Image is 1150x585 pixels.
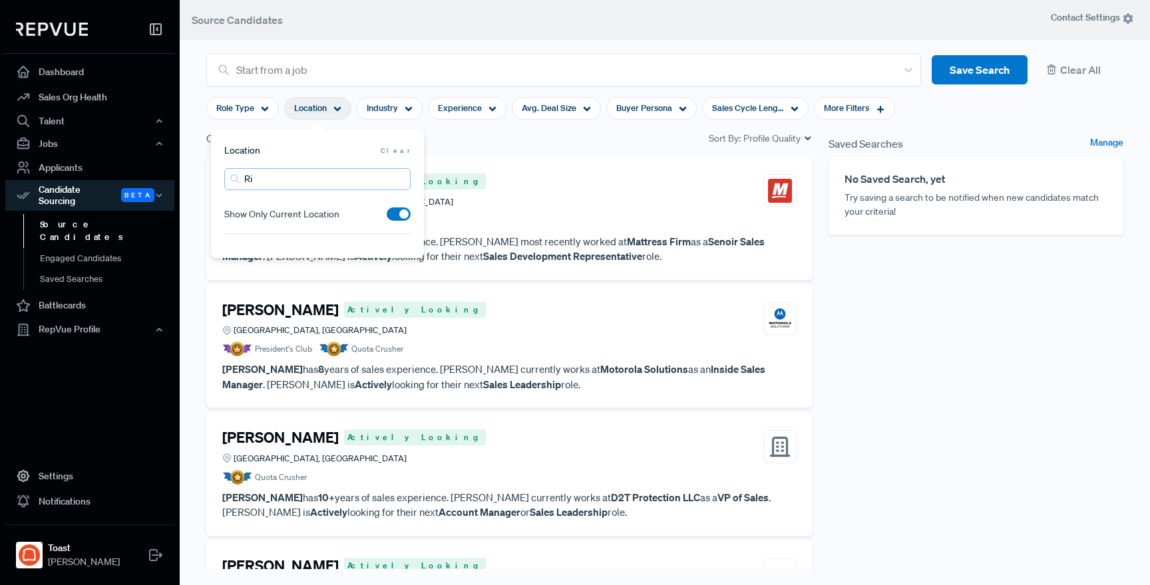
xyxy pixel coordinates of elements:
[23,248,192,269] a: Engaged Candidates
[222,470,252,485] img: Quota Badge
[355,378,392,391] strong: Actively
[255,471,307,483] span: Quota Crusher
[824,102,869,114] span: More Filters
[192,13,283,27] span: Source Candidates
[5,59,174,84] a: Dashboard
[367,102,398,114] span: Industry
[16,23,88,36] img: RepVue
[351,343,403,355] span: Quota Crusher
[439,505,520,519] strong: Account Manager
[5,180,174,211] button: Candidate Sourcing Beta
[5,132,174,155] button: Jobs
[224,207,339,221] span: Show Only Current Location
[5,463,174,489] a: Settings
[234,452,407,465] span: [GEOGRAPHIC_DATA], [GEOGRAPHIC_DATA]
[5,110,174,132] button: Talent
[5,293,174,318] a: Battlecards
[829,136,903,152] span: Saved Searches
[845,191,1107,219] p: Try saving a search to be notified when new candidates match your criteria!
[344,429,486,445] span: Actively Looking
[616,102,672,114] span: Buyer Persona
[222,301,339,318] h4: [PERSON_NAME]
[318,362,324,376] strong: 8
[319,342,349,356] img: Quota Badge
[222,362,797,392] p: has years of sales experience. [PERSON_NAME] currently works at as an . [PERSON_NAME] is looking ...
[1051,11,1134,25] span: Contact Settings
[483,378,561,391] strong: Sales Leadership
[5,180,174,211] div: Candidate Sourcing
[932,55,1028,85] button: Save Search
[222,429,339,446] h4: [PERSON_NAME]
[222,491,303,504] strong: [PERSON_NAME]
[600,362,688,376] strong: Motorola Solutions
[224,168,411,190] input: Search locations
[19,544,40,566] img: Toast
[222,362,303,376] strong: [PERSON_NAME]
[5,84,174,110] a: Sales Org Health
[222,557,339,574] h4: [PERSON_NAME]
[5,489,174,514] a: Notifications
[768,306,792,330] img: Motorola Solutions
[222,234,797,264] p: has years of sales experience. [PERSON_NAME] most recently worked at as a . [PERSON_NAME] is look...
[709,132,813,146] div: Sort By:
[294,102,327,114] span: Location
[611,491,700,504] strong: D2T Protection LLC
[255,343,312,355] span: President's Club
[530,505,608,519] strong: Sales Leadership
[344,302,486,318] span: Actively Looking
[48,541,120,555] strong: Toast
[206,130,260,146] span: Candidates
[5,155,174,180] a: Applicants
[222,342,252,356] img: President Badge
[627,235,691,248] strong: Mattress Firm
[48,555,120,569] span: [PERSON_NAME]
[121,188,154,202] span: Beta
[1038,55,1123,85] button: Clear All
[310,505,347,519] strong: Actively
[23,269,192,290] a: Saved Searches
[743,132,801,146] span: Profile Quality
[344,558,486,574] span: Actively Looking
[5,318,174,341] button: RepVue Profile
[216,102,254,114] span: Role Type
[717,491,769,504] strong: VP of Sales
[381,146,411,156] span: Clear
[234,324,407,336] span: [GEOGRAPHIC_DATA], [GEOGRAPHIC_DATA]
[318,491,335,504] strong: 10+
[768,179,792,203] img: Mattress Firm
[438,102,482,114] span: Experience
[222,490,797,520] p: has years of sales experience. [PERSON_NAME] currently works at as a . [PERSON_NAME] is looking f...
[224,144,260,158] span: Location
[1090,136,1123,152] a: Manage
[23,214,192,248] a: Source Candidates
[222,362,765,391] strong: Inside Sales Manager
[5,525,174,574] a: ToastToast[PERSON_NAME]
[522,102,576,114] span: Avg. Deal Size
[712,102,784,114] span: Sales Cycle Length
[483,249,642,263] strong: Sales Development Representative
[845,173,1107,185] h6: No Saved Search, yet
